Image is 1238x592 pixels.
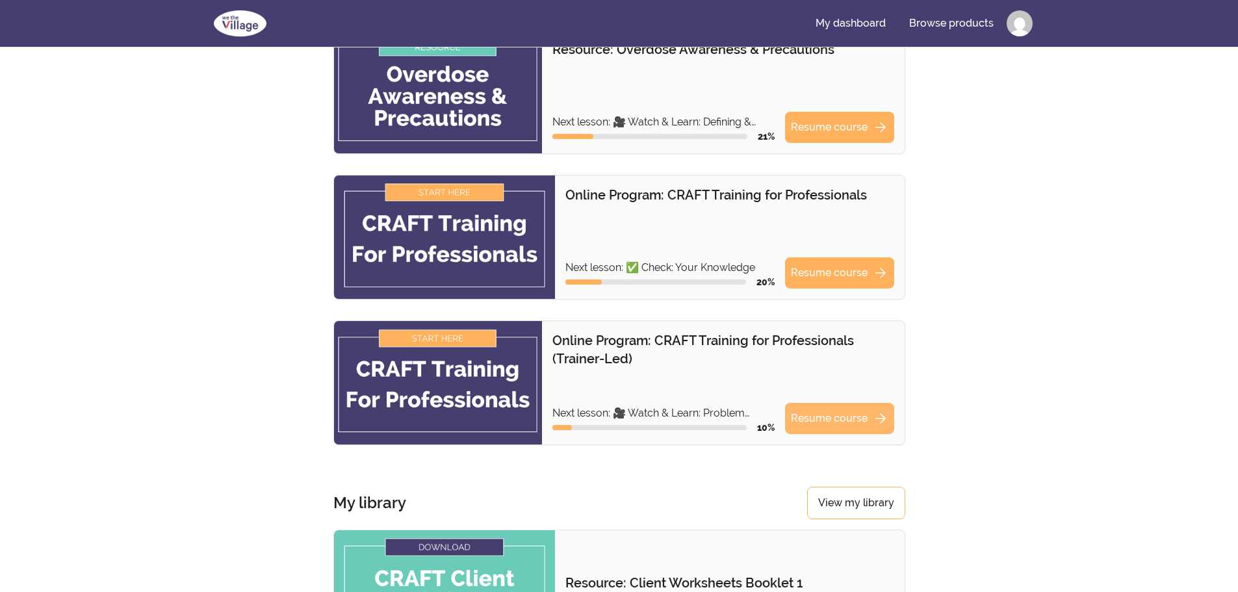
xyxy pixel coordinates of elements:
div: Course progress [552,134,747,139]
a: View my library [807,487,905,519]
a: Browse products [899,8,1004,39]
span: 20 % [756,277,775,287]
a: My dashboard [805,8,896,39]
p: Next lesson: 🎥 Watch & Learn: Defining & Identifying [552,114,775,130]
span: arrow_forward [873,411,888,426]
a: Resume coursearrow_forward [785,257,894,289]
div: Course progress [552,425,747,430]
nav: Main [805,8,1033,39]
span: arrow_forward [873,120,888,135]
a: Resume coursearrow_forward [785,403,894,434]
img: Product image for Online Program: CRAFT Training for Professionals (Trainer-Led) [334,321,542,444]
p: Online Program: CRAFT Training for Professionals [565,186,894,204]
a: Resume coursearrow_forward [785,112,894,143]
h3: My library [333,493,406,513]
img: We The Village logo [206,8,274,39]
img: Product image for Online Program: CRAFT Training for Professionals [334,175,556,299]
p: Resource: Overdose Awareness & Precautions [552,40,894,58]
div: Course progress [565,279,745,285]
p: Online Program: CRAFT Training for Professionals (Trainer-Led) [552,331,894,368]
span: 21 % [758,131,775,142]
img: Product image for Resource: Overdose Awareness & Precautions [334,30,542,153]
span: 10 % [757,422,775,433]
span: arrow_forward [873,265,888,281]
p: Next lesson: ✅ Check: Your Knowledge [565,260,774,276]
p: Resource: Client Worksheets Booklet 1 [565,574,894,592]
p: Next lesson: 🎥 Watch & Learn: Problem Solving Tool [552,405,775,421]
img: Profile image for Angie [1007,10,1033,36]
